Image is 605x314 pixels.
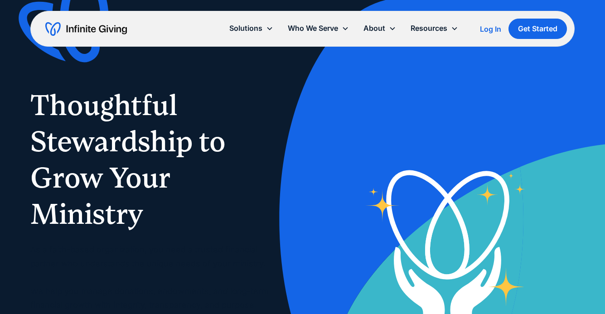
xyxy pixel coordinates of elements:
div: About [363,22,385,34]
a: Log In [480,24,501,34]
div: Who We Serve [288,22,338,34]
a: Get Started [508,19,567,39]
div: Resources [411,22,447,34]
div: Solutions [229,22,262,34]
div: Log In [480,25,501,33]
h1: Thoughtful Stewardship to Grow Your Ministry [30,87,285,232]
